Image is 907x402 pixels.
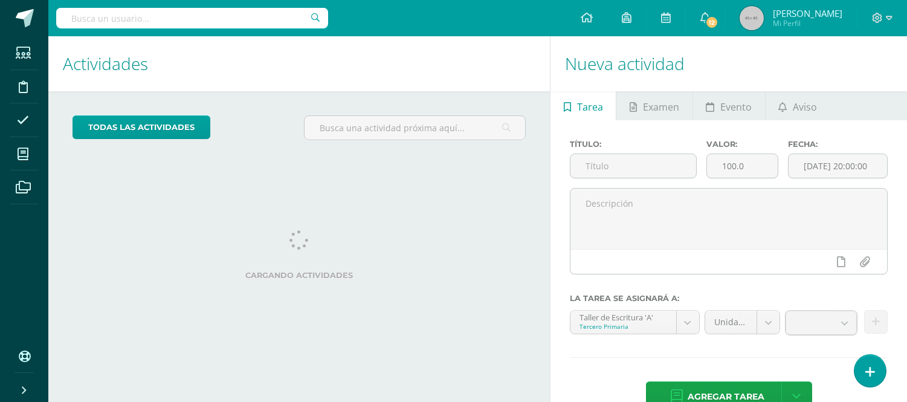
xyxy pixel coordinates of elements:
h1: Nueva actividad [565,36,892,91]
label: Fecha: [788,140,888,149]
a: Examen [616,91,692,120]
span: Examen [643,92,679,122]
div: Tercero Primaria [579,322,667,331]
span: 12 [705,16,718,29]
a: Aviso [766,91,830,120]
span: Aviso [793,92,817,122]
a: todas las Actividades [73,115,210,139]
label: La tarea se asignará a: [570,294,888,303]
span: [PERSON_NAME] [773,7,842,19]
a: Unidad 4 [705,311,780,334]
input: Busca una actividad próxima aquí... [305,116,525,140]
label: Valor: [706,140,778,149]
span: Evento [720,92,752,122]
img: 45x45 [740,6,764,30]
a: Tarea [550,91,616,120]
label: Cargando actividades [73,271,526,280]
div: Taller de Escritura 'A' [579,311,667,322]
input: Busca un usuario... [56,8,328,28]
span: Tarea [577,92,603,122]
span: Unidad 4 [714,311,747,334]
input: Fecha de entrega [789,154,887,178]
a: Evento [693,91,765,120]
input: Puntos máximos [707,154,778,178]
h1: Actividades [63,36,535,91]
a: Taller de Escritura 'A'Tercero Primaria [570,311,699,334]
input: Título [570,154,696,178]
span: Mi Perfil [773,18,842,28]
label: Título: [570,140,697,149]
